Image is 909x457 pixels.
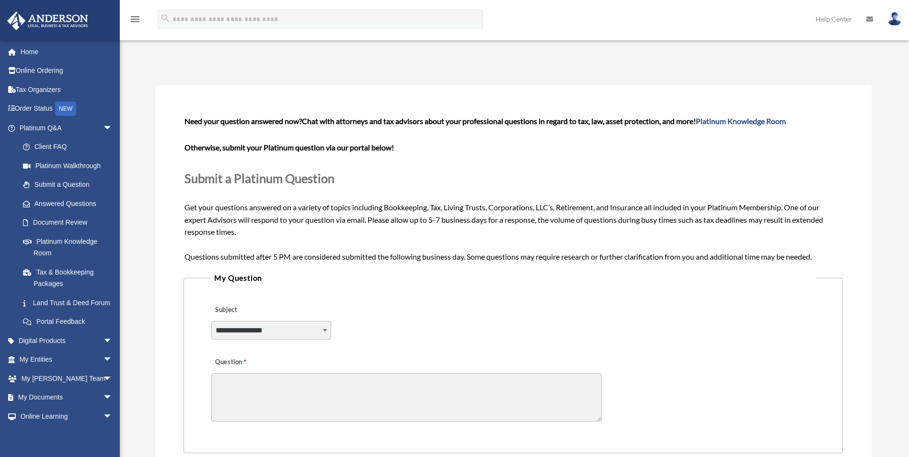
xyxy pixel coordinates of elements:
i: search [160,13,171,23]
span: Get your questions answered on a variety of topics including Bookkeeping, Tax, Living Trusts, Cor... [184,116,841,261]
span: arrow_drop_down [103,331,122,351]
span: arrow_drop_down [103,350,122,370]
a: Tax & Bookkeeping Packages [13,263,127,293]
a: Online Ordering [7,61,127,80]
b: Otherwise, submit your Platinum question via our portal below! [184,143,394,152]
a: Land Trust & Deed Forum [13,293,127,312]
div: NEW [55,102,76,116]
i: menu [129,13,141,25]
label: Subject [211,303,302,317]
a: Client FAQ [13,137,127,157]
a: menu [129,17,141,25]
a: Document Review [13,213,127,232]
a: Platinum Knowledge Room [13,232,127,263]
a: Answered Questions [13,194,127,213]
a: Home [7,42,127,61]
img: User Pic [887,12,902,26]
a: My Entitiesarrow_drop_down [7,350,127,369]
span: arrow_drop_down [103,407,122,426]
a: Platinum Q&Aarrow_drop_down [7,118,127,137]
a: Submit a Question [13,175,122,194]
a: Platinum Knowledge Room [696,116,786,126]
span: Chat with attorneys and tax advisors about your professional questions in regard to tax, law, ass... [302,116,786,126]
img: Anderson Advisors Platinum Portal [4,11,91,30]
a: My Documentsarrow_drop_down [7,388,127,407]
span: arrow_drop_down [103,388,122,408]
a: Digital Productsarrow_drop_down [7,331,127,350]
a: Order StatusNEW [7,99,127,119]
a: Online Learningarrow_drop_down [7,407,127,426]
span: arrow_drop_down [103,118,122,138]
a: My [PERSON_NAME] Teamarrow_drop_down [7,369,127,388]
a: Platinum Walkthrough [13,156,127,175]
span: Submit a Platinum Question [184,171,334,185]
legend: My Question [210,271,816,285]
span: Need your question answered now? [184,116,302,126]
span: arrow_drop_down [103,369,122,388]
label: Question [211,355,286,369]
a: Tax Organizers [7,80,127,99]
a: Portal Feedback [13,312,127,331]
